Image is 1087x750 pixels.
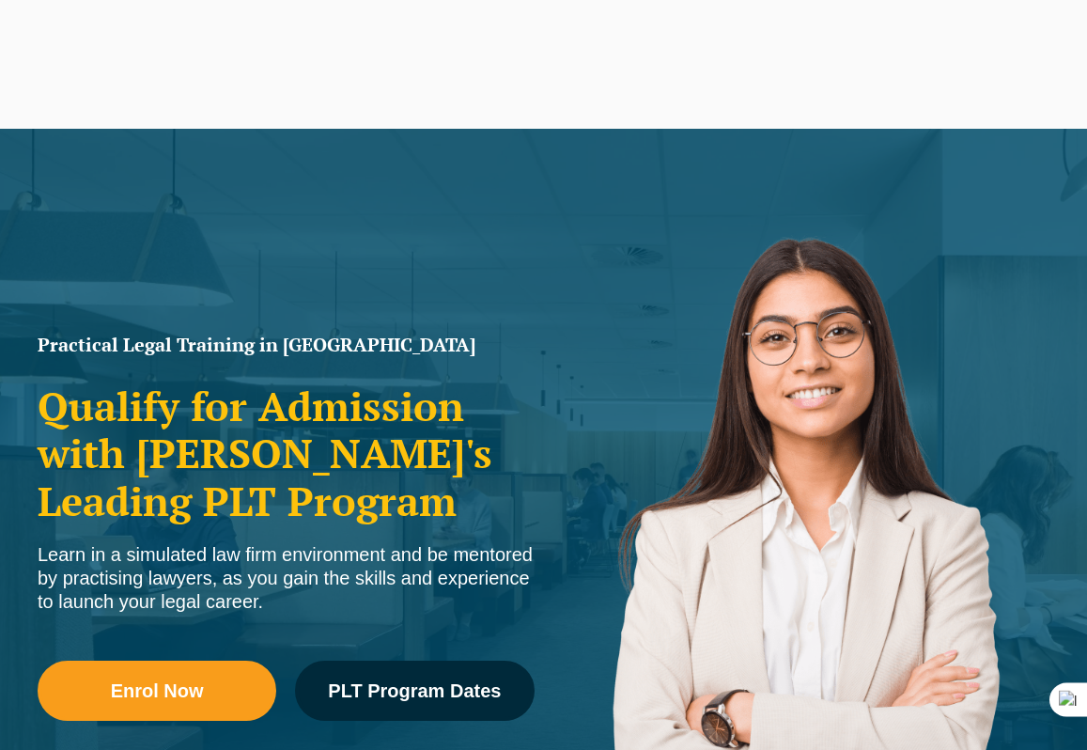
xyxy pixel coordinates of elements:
[295,661,534,721] a: PLT Program Dates
[38,661,276,721] a: Enrol Now
[38,543,535,614] div: Learn in a simulated law firm environment and be mentored by practising lawyers, as you gain the ...
[111,681,204,700] span: Enrol Now
[38,383,535,524] h2: Qualify for Admission with [PERSON_NAME]'s Leading PLT Program
[328,681,501,700] span: PLT Program Dates
[38,336,535,354] h1: Practical Legal Training in [GEOGRAPHIC_DATA]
